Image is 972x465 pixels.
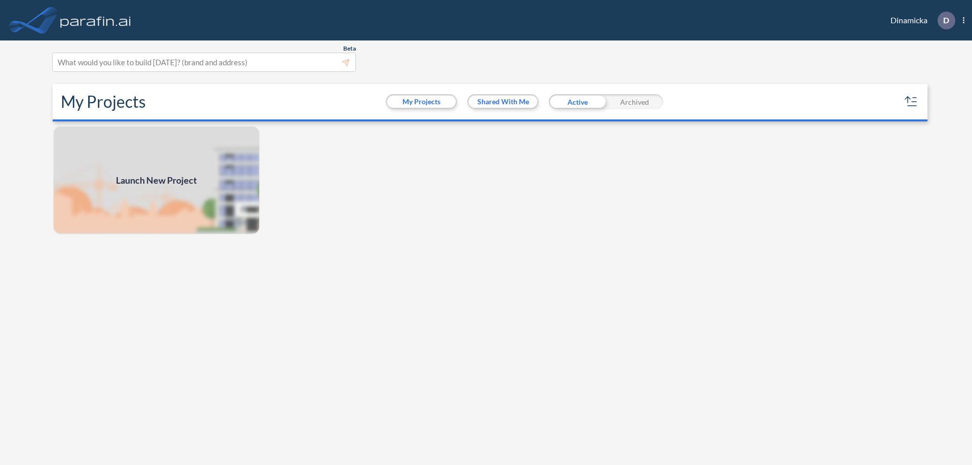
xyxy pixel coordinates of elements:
[116,174,197,187] span: Launch New Project
[549,94,606,109] div: Active
[387,96,456,108] button: My Projects
[61,92,146,111] h2: My Projects
[53,125,260,235] img: add
[606,94,663,109] div: Archived
[58,10,133,30] img: logo
[469,96,537,108] button: Shared With Me
[875,12,964,29] div: Dinamicka
[343,45,356,53] span: Beta
[53,125,260,235] a: Launch New Project
[903,94,919,110] button: sort
[943,16,949,25] p: D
